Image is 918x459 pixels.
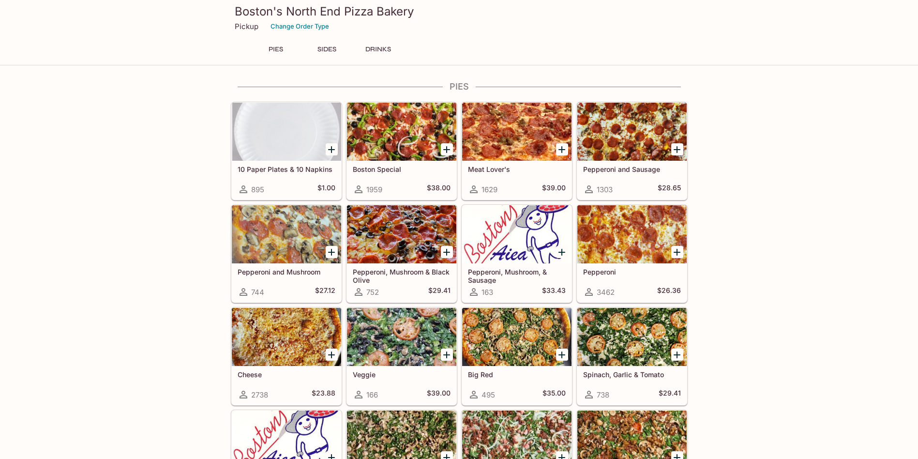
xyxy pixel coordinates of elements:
[366,185,382,194] span: 1959
[315,286,335,298] h5: $27.12
[251,185,264,194] span: 895
[238,268,335,276] h5: Pepperoni and Mushroom
[462,307,572,405] a: Big Red495$35.00
[326,143,338,155] button: Add 10 Paper Plates & 10 Napkins
[462,103,572,161] div: Meat Lover's
[251,288,264,297] span: 744
[671,143,683,155] button: Add Pepperoni and Sausage
[232,308,341,366] div: Cheese
[542,389,566,400] h5: $35.00
[556,246,568,258] button: Add Pepperoni, Mushroom, & Sausage
[468,165,566,173] h5: Meat Lover's
[671,349,683,361] button: Add Spinach, Garlic & Tomato
[597,288,615,297] span: 3462
[577,205,687,263] div: Pepperoni
[583,165,681,173] h5: Pepperoni and Sausage
[542,286,566,298] h5: $33.43
[347,308,456,366] div: Veggie
[482,288,493,297] span: 163
[231,102,342,200] a: 10 Paper Plates & 10 Napkins895$1.00
[231,205,342,303] a: Pepperoni and Mushroom744$27.12
[317,184,335,195] h5: $1.00
[266,19,333,34] button: Change Order Type
[468,370,566,379] h5: Big Red
[577,103,687,161] div: Pepperoni and Sausage
[583,370,681,379] h5: Spinach, Garlic & Tomato
[427,389,451,400] h5: $39.00
[462,205,572,303] a: Pepperoni, Mushroom, & Sausage163$33.43
[235,4,684,19] h3: Boston's North End Pizza Bakery
[482,390,495,399] span: 495
[353,370,451,379] h5: Veggie
[312,389,335,400] h5: $23.88
[577,205,687,303] a: Pepperoni3462$26.36
[347,103,456,161] div: Boston Special
[462,308,572,366] div: Big Red
[428,286,451,298] h5: $29.41
[556,143,568,155] button: Add Meat Lover's
[427,184,451,195] h5: $38.00
[254,43,298,56] button: PIES
[326,246,338,258] button: Add Pepperoni and Mushroom
[366,390,378,399] span: 166
[482,185,497,194] span: 1629
[577,307,687,405] a: Spinach, Garlic & Tomato738$29.41
[462,102,572,200] a: Meat Lover's1629$39.00
[583,268,681,276] h5: Pepperoni
[305,43,349,56] button: SIDES
[347,205,456,263] div: Pepperoni, Mushroom & Black Olive
[235,22,258,31] p: Pickup
[556,349,568,361] button: Add Big Red
[232,103,341,161] div: 10 Paper Plates & 10 Napkins
[657,286,681,298] h5: $26.36
[441,246,453,258] button: Add Pepperoni, Mushroom & Black Olive
[231,307,342,405] a: Cheese2738$23.88
[357,43,400,56] button: DRINKS
[238,370,335,379] h5: Cheese
[671,246,683,258] button: Add Pepperoni
[353,268,451,284] h5: Pepperoni, Mushroom & Black Olive
[353,165,451,173] h5: Boston Special
[326,349,338,361] button: Add Cheese
[658,184,681,195] h5: $28.65
[462,205,572,263] div: Pepperoni, Mushroom, & Sausage
[346,102,457,200] a: Boston Special1959$38.00
[577,102,687,200] a: Pepperoni and Sausage1303$28.65
[659,389,681,400] h5: $29.41
[232,205,341,263] div: Pepperoni and Mushroom
[441,143,453,155] button: Add Boston Special
[238,165,335,173] h5: 10 Paper Plates & 10 Napkins
[577,308,687,366] div: Spinach, Garlic & Tomato
[597,185,613,194] span: 1303
[231,81,688,92] h4: PIES
[251,390,268,399] span: 2738
[346,307,457,405] a: Veggie166$39.00
[441,349,453,361] button: Add Veggie
[597,390,609,399] span: 738
[468,268,566,284] h5: Pepperoni, Mushroom, & Sausage
[346,205,457,303] a: Pepperoni, Mushroom & Black Olive752$29.41
[366,288,379,297] span: 752
[542,184,566,195] h5: $39.00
